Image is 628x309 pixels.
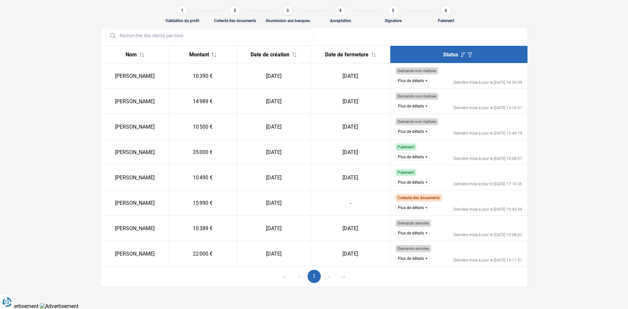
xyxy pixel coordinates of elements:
td: [PERSON_NAME] [101,63,169,89]
span: Nom [126,51,137,58]
div: Soumission aux banques [266,18,310,23]
td: [DATE] [311,241,390,266]
div: Dernière mise à jour le [DATE] 10:43:39 [454,207,522,211]
td: [DATE] [237,241,311,266]
td: 10 390 € [169,63,237,89]
span: Demande non réalisée [398,94,436,99]
div: Signature [385,18,402,23]
td: - [311,190,390,216]
span: Demande non réalisée [398,69,436,73]
td: 14 989 € [169,89,237,114]
td: [DATE] [237,165,311,190]
div: Validation du profil [165,18,199,23]
div: Dernière mise à jour le [DATE] 14:36:09 [454,80,522,84]
span: Demande non réalisée [398,119,436,124]
div: 4 [335,5,346,16]
span: Collecte des documents [398,196,440,200]
td: [DATE] [237,89,311,114]
span: Paiement [398,145,414,149]
div: 6 [441,5,451,16]
td: [PERSON_NAME] [101,241,169,266]
div: Dernière mise à jour le [DATE] 14:16:31 [454,106,522,110]
td: [DATE] [311,165,390,190]
button: Plus de détails [396,128,430,135]
span: Demande annulée [398,221,429,226]
span: Paiement [398,170,414,175]
button: Plus de détails [396,103,430,110]
td: [DATE] [311,139,390,165]
div: Dernière mise à jour le [DATE] 15:46:19 [454,131,522,135]
td: [PERSON_NAME] [101,190,169,216]
td: 10 490 € [169,165,237,190]
td: [DATE] [311,63,390,89]
button: Plus de détails [396,153,430,161]
td: [PERSON_NAME] [101,114,169,139]
span: Date de fermeture [325,51,369,58]
td: [DATE] [237,114,311,139]
div: Dernière mise à jour le [DATE] 10:08:57 [454,157,522,161]
td: 35 000 € [169,139,237,165]
input: Rechercher des clients par nom [106,29,314,42]
td: 22 000 € [169,241,237,266]
button: Previous Page [293,270,306,283]
td: [PERSON_NAME] [101,89,169,114]
div: Dernière mise à jour le [DATE] 10:08:02 [454,233,522,237]
span: Date de création [251,51,289,58]
td: 10 389 € [169,216,237,241]
span: Montant [189,51,209,58]
button: Last Page [337,270,350,283]
td: [PERSON_NAME] [101,165,169,190]
button: Next Page [322,270,335,283]
td: 15 990 € [169,190,237,216]
div: Collecte des documents [214,18,256,23]
div: Dernière mise à jour le [DATE] 19:11:51 [454,258,522,262]
td: [PERSON_NAME] [101,139,169,165]
div: Paiement [438,18,454,23]
div: Acceptation [330,18,351,23]
button: Plus de détails [396,77,430,84]
button: Page 1 [308,270,321,283]
td: [DATE] [237,63,311,89]
td: [DATE] [237,216,311,241]
td: [DATE] [311,216,390,241]
span: Demande annulée [398,246,429,251]
div: 3 [283,5,293,16]
td: [DATE] [311,89,390,114]
span: Status [443,51,458,58]
button: Plus de détails [396,204,430,211]
td: [DATE] [311,114,390,139]
div: 2 [230,5,240,16]
div: 1 [177,5,188,16]
td: [DATE] [237,190,311,216]
button: First Page [278,270,291,283]
button: Plus de détails [396,255,430,262]
div: 5 [388,5,399,16]
button: Plus de détails [396,230,430,237]
td: 10 500 € [169,114,237,139]
td: [DATE] [237,139,311,165]
button: Plus de détails [396,179,430,186]
div: Dernière mise à jour le [DATE] 17:10:36 [454,182,522,186]
td: [PERSON_NAME] [101,216,169,241]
